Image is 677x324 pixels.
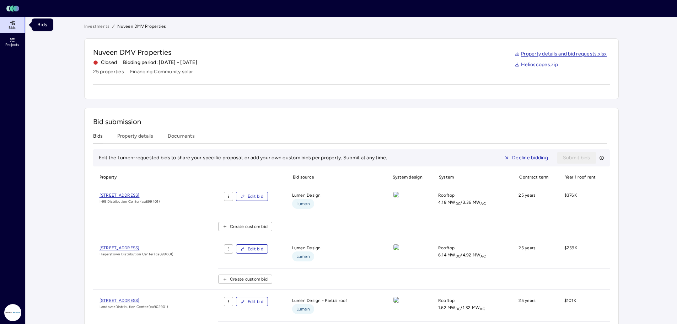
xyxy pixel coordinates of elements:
span: Annual roof rent escalator [606,169,670,185]
sub: DC [456,201,461,206]
span: 4.18 MW / 3.36 MW [438,199,486,206]
div: 2.0% [606,244,670,263]
span: Nuveen DMV Properties [93,47,197,57]
div: 25 years [513,192,553,210]
div: Lumen Design [286,244,381,263]
button: Submit bids [557,152,596,164]
div: 25 years [513,297,553,315]
span: Edit bid [248,298,263,305]
span: 1.62 MW / 1.32 MW [438,304,485,311]
span: Create custom bid [230,223,268,230]
div: $101K [559,297,600,315]
span: [STREET_ADDRESS] [100,298,140,303]
span: Closed [93,59,117,67]
span: [STREET_ADDRESS] [100,193,140,198]
span: Financing: Community solar [130,68,193,76]
span: Contract term [513,169,553,185]
div: 2.0% [606,297,670,315]
div: Bids [32,18,53,31]
a: Helioscopes.zip [515,61,558,69]
span: Lumen [296,200,310,207]
div: $259K [559,244,600,263]
sub: AC [480,254,486,259]
div: 25 years [513,244,553,263]
span: Edit bid [248,193,263,200]
span: Create custom bid [230,276,268,283]
button: Edit bid [236,297,268,306]
sub: DC [456,254,461,259]
span: Rooftop [438,297,455,304]
span: Edit bid [248,245,263,253]
a: [STREET_ADDRESS] [100,297,168,304]
img: view [393,297,399,303]
span: Lumen [296,306,310,313]
button: Create custom bid [218,275,272,284]
span: Bids [9,26,16,30]
img: Radial Power [4,304,21,321]
img: view [393,192,399,197]
div: Lumen Design - Partial roof [286,297,381,315]
a: Property details and bid requests.xlsx [515,50,607,58]
span: Lumen [296,253,310,260]
span: Projects [5,43,19,47]
div: 2.0% [606,192,670,210]
span: Edit the Lumen-requested bids to share your specific proposal, or add your own custom bids per pr... [99,155,387,161]
span: System design [386,169,427,185]
span: Nuveen DMV Properties [117,23,166,30]
span: [STREET_ADDRESS] [100,245,140,250]
div: Lumen Design [286,192,381,210]
span: Hagerstown Distribution Center (ca899601) [100,251,174,257]
button: Property details [117,132,154,143]
span: Year 1 roof rent [559,169,600,185]
img: view [393,244,399,250]
button: Edit bid [236,244,268,254]
span: Decline bidding [512,154,548,162]
button: Bids [93,132,103,143]
button: Edit bid [236,192,268,201]
sub: DC [456,307,461,311]
nav: breadcrumb [84,23,619,30]
span: Property [93,169,213,185]
span: Bid submission [93,117,141,126]
a: Investments [84,23,110,30]
sub: AC [480,307,485,311]
button: Create custom bid [218,222,272,231]
span: 6.14 MW / 4.92 MW [438,251,486,259]
span: Landover Distribution Center (ca902901) [100,304,168,310]
a: [STREET_ADDRESS] [100,244,174,251]
div: $376K [559,192,600,210]
span: System [432,169,507,185]
span: Rooftop [438,192,455,199]
button: Documents [168,132,195,143]
span: 25 properties [93,68,124,76]
span: I-95 Distribution Center (ca899401) [100,199,160,205]
button: Decline bidding [498,152,554,164]
span: Rooftop [438,244,455,251]
sub: AC [480,201,486,206]
span: Bid source [286,169,381,185]
span: Submit bids [563,154,590,162]
span: Bidding period: [DATE] - [DATE] [123,59,197,67]
a: [STREET_ADDRESS] [100,192,160,199]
